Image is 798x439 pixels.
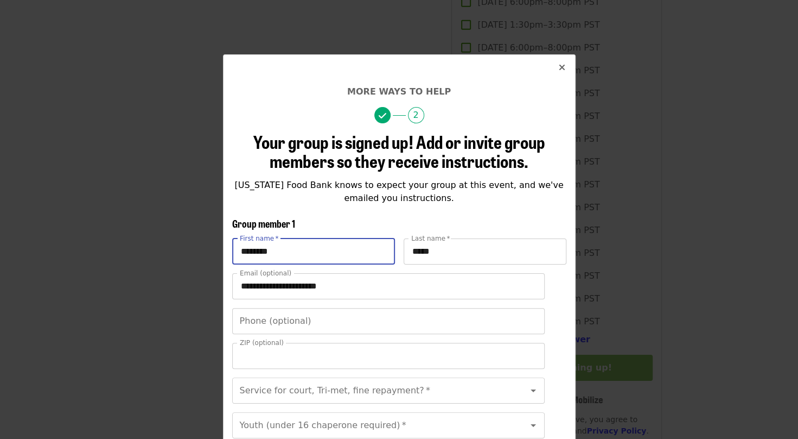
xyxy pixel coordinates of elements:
input: Last name [404,239,566,265]
button: Close [549,55,575,81]
button: Open [526,418,541,433]
i: times icon [559,62,565,73]
input: Phone (optional) [232,308,545,334]
label: First name [240,235,279,242]
span: Your group is signed up! Add or invite group members so they receive instructions. [253,129,545,173]
span: [US_STATE] Food Bank knows to expect your group at this event, and we've emailed you instructions. [234,180,563,203]
label: Email (optional) [240,270,291,277]
span: Group member 1 [232,216,295,230]
i: check icon [379,111,386,121]
label: Last name [411,235,450,242]
input: First name [232,239,395,265]
span: More ways to help [347,86,451,97]
button: Open [526,383,541,398]
span: 2 [408,107,424,123]
label: ZIP (optional) [240,340,284,346]
input: ZIP (optional) [232,343,545,369]
input: Email (optional) [232,273,545,299]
